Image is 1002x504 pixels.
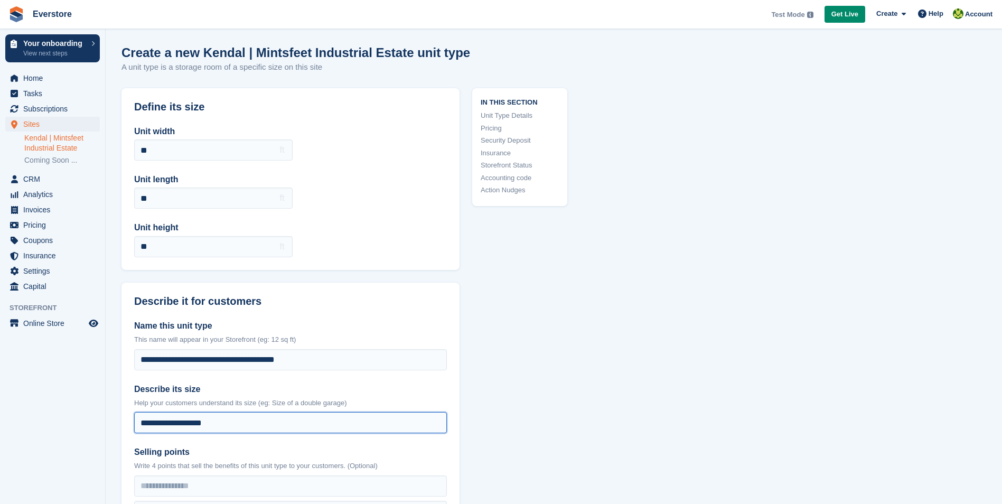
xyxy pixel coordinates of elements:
p: A unit type is a storage room of a specific size on this site [121,61,460,73]
span: Analytics [23,187,87,202]
p: This name will appear in your Storefront (eg: 12 sq ft) [134,334,447,345]
img: Will Dodgson [953,8,963,19]
h2: Describe it for customers [134,295,447,307]
h1: Create a new Kendal | Mintsfeet Industrial Estate unit type [121,45,470,60]
span: Sites [23,117,87,132]
a: Pricing [481,123,559,134]
span: Settings [23,264,87,278]
a: Accounting code [481,173,559,183]
span: Coupons [23,233,87,248]
a: menu [5,233,100,248]
span: Test Mode [771,10,804,20]
span: Home [23,71,87,86]
a: menu [5,279,100,294]
a: menu [5,172,100,186]
label: Unit height [134,221,293,234]
a: Get Live [825,6,865,23]
label: Unit length [134,173,293,186]
a: menu [5,101,100,116]
a: menu [5,202,100,217]
span: Account [965,9,992,20]
a: menu [5,218,100,232]
span: Help [929,8,943,19]
label: Selling points [134,446,447,459]
label: Unit width [134,125,293,138]
a: menu [5,71,100,86]
span: Capital [23,279,87,294]
p: View next steps [23,49,86,58]
span: Subscriptions [23,101,87,116]
a: Coming Soon ... [24,155,100,165]
img: icon-info-grey-7440780725fd019a000dd9b08b2336e03edf1995a4989e88bcd33f0948082b44.svg [807,12,813,18]
a: Kendal | Mintsfeet Industrial Estate [24,133,100,153]
span: Tasks [23,86,87,101]
span: Invoices [23,202,87,217]
span: Pricing [23,218,87,232]
a: menu [5,187,100,202]
img: stora-icon-8386f47178a22dfd0bd8f6a31ec36ba5ce8667c1dd55bd0f319d3a0aa187defe.svg [8,6,24,22]
a: menu [5,264,100,278]
a: menu [5,86,100,101]
p: Write 4 points that sell the benefits of this unit type to your customers. (Optional) [134,461,447,471]
label: Describe its size [134,383,447,396]
a: menu [5,316,100,331]
a: Storefront Status [481,160,559,171]
a: menu [5,248,100,263]
a: Action Nudges [481,185,559,195]
p: Help your customers understand its size (eg: Size of a double garage) [134,398,447,408]
span: In this section [481,97,559,107]
a: Everstore [29,5,76,23]
label: Name this unit type [134,320,447,332]
a: Your onboarding View next steps [5,34,100,62]
a: menu [5,117,100,132]
span: Storefront [10,303,105,313]
p: Your onboarding [23,40,86,47]
a: Preview store [87,317,100,330]
span: Insurance [23,248,87,263]
h2: Define its size [134,101,447,113]
a: Security Deposit [481,135,559,146]
span: Get Live [831,9,858,20]
span: Create [876,8,897,19]
a: Unit Type Details [481,110,559,121]
span: CRM [23,172,87,186]
a: Insurance [481,148,559,158]
span: Online Store [23,316,87,331]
